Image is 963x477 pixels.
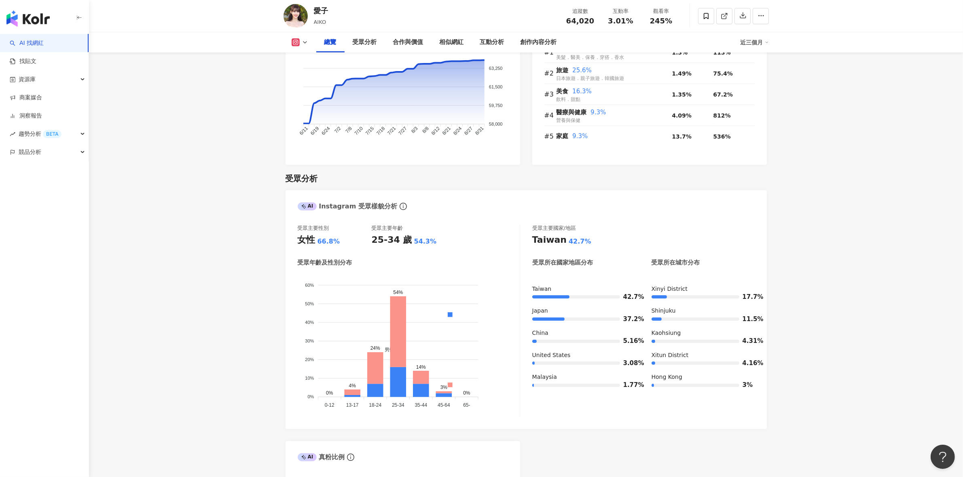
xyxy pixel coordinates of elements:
[10,94,42,102] a: 商案媒合
[320,125,331,136] tspan: 6/24
[353,125,364,136] tspan: 7/10
[10,112,42,120] a: 洞察報告
[672,91,692,98] span: 1.35%
[544,110,557,120] div: #4
[10,131,15,137] span: rise
[623,382,635,388] span: 1.77%
[298,453,317,461] div: AI
[346,402,358,408] tspan: 13-17
[544,131,557,141] div: #5
[623,294,635,300] span: 42.7%
[743,382,755,388] span: 3%
[314,19,326,25] span: AIKO
[305,282,314,287] tspan: 60%
[672,112,692,119] span: 4.09%
[743,316,755,322] span: 11.5%
[314,6,328,16] div: 愛子
[521,38,557,47] div: 創作內容分析
[307,394,314,399] tspan: 0%
[463,402,470,408] tspan: 65-
[652,307,755,315] div: Shinjuku
[489,103,502,108] tspan: 59,750
[298,125,309,136] tspan: 6/11
[646,7,677,15] div: 觀看率
[393,38,423,47] div: 合作與價值
[372,225,403,232] div: 受眾主要年齡
[298,258,352,267] div: 受眾年齡及性別分布
[672,49,688,56] span: 1.3%
[438,402,450,408] tspan: 45-64
[398,202,408,211] span: info-circle
[415,402,427,408] tspan: 35-44
[344,125,353,134] tspan: 7/8
[672,70,692,77] span: 1.49%
[557,55,624,60] span: 美髮．醫美．保養．穿搭．香水
[353,38,377,47] div: 受眾分析
[480,38,504,47] div: 互動分析
[652,373,755,381] div: Hong Kong
[463,125,474,136] tspan: 8/27
[557,97,581,102] span: 飲料．甜點
[324,38,337,47] div: 總覽
[608,17,633,25] span: 3.01%
[557,76,624,81] span: 日本旅遊．親子旅遊．韓國旅遊
[532,373,635,381] div: Malaysia
[317,237,340,246] div: 66.8%
[19,125,61,143] span: 趨勢分析
[305,357,314,362] tspan: 20%
[10,57,36,65] a: 找貼文
[557,88,569,95] span: 美食
[584,46,604,53] span: 27.9%
[532,285,635,293] div: Taiwan
[672,133,692,140] span: 13.7%
[557,46,581,53] span: 美妝時尚
[623,360,635,366] span: 3.08%
[743,294,755,300] span: 17.7%
[440,38,464,47] div: 相似網紅
[414,237,437,246] div: 54.3%
[652,258,700,267] div: 受眾所在城市分布
[532,258,593,267] div: 受眾所在國家地區分布
[474,125,485,136] tspan: 8/31
[652,285,755,293] div: Xinyi District
[364,125,375,136] tspan: 7/15
[489,66,502,71] tspan: 63,250
[544,68,557,78] div: #2
[743,338,755,344] span: 4.31%
[713,70,733,77] span: 75.4%
[572,67,592,74] span: 25.6%
[386,125,397,136] tspan: 7/21
[305,301,314,306] tspan: 50%
[298,453,345,462] div: 真粉比例
[286,173,318,184] div: 受眾分析
[305,338,314,343] tspan: 30%
[557,109,587,116] span: 醫療與健康
[489,122,502,126] tspan: 58,000
[309,125,320,136] tspan: 6/19
[397,125,408,136] tspan: 7/27
[298,202,317,210] div: AI
[532,234,567,246] div: Taiwan
[333,125,342,134] tspan: 7/2
[298,234,315,246] div: 女性
[743,360,755,366] span: 4.16%
[557,67,569,74] span: 旅遊
[489,84,502,89] tspan: 61,500
[284,4,308,28] img: KOL Avatar
[713,133,730,140] span: 536%
[298,202,397,211] div: Instagram 受眾樣貌分析
[10,39,44,47] a: searchAI 找網紅
[421,125,430,134] tspan: 8/8
[623,316,635,322] span: 37.2%
[430,125,441,136] tspan: 8/12
[441,125,452,136] tspan: 8/21
[392,402,404,408] tspan: 25-34
[605,7,636,15] div: 互動率
[652,329,755,337] div: Kaohsiung
[305,376,314,380] tspan: 10%
[19,143,41,161] span: 競品分析
[375,125,386,136] tspan: 7/18
[652,351,755,359] div: Xitun District
[410,125,419,134] tspan: 8/3
[346,452,356,462] span: info-circle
